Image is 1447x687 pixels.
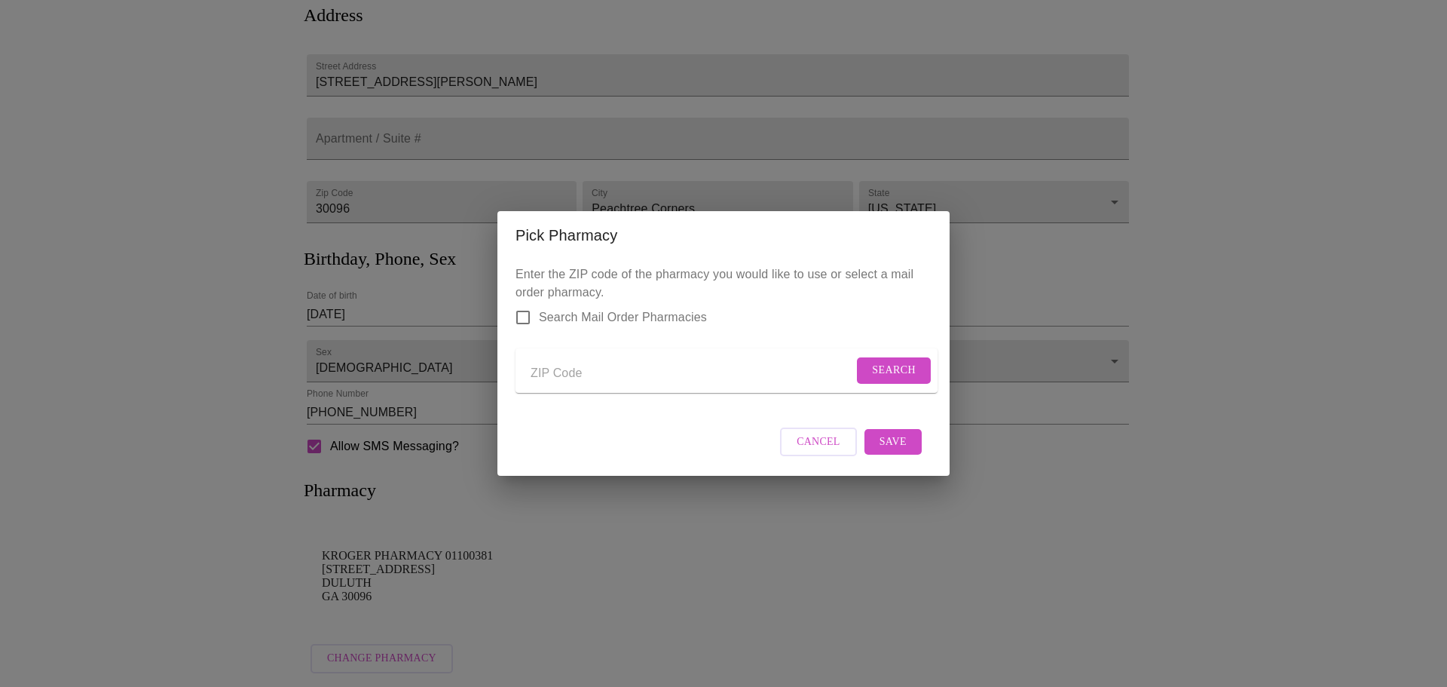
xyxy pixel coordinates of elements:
[515,265,932,405] p: Enter the ZIP code of the pharmacy you would like to use or select a mail order pharmacy.
[531,361,853,385] input: Send a message to your care team
[857,357,931,384] button: Search
[539,308,707,327] span: Search Mail Order Pharmacies
[880,433,907,452] span: Save
[864,429,922,455] button: Save
[872,361,916,380] span: Search
[515,223,932,247] h2: Pick Pharmacy
[797,433,840,452] span: Cancel
[780,428,857,457] button: Cancel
